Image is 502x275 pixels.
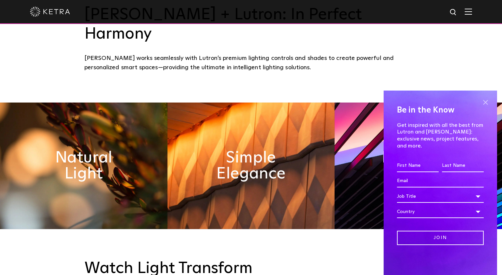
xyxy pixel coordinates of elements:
div: Job Title [397,190,484,203]
div: [PERSON_NAME] works seamlessly with Lutron’s premium lighting controls and shades to create power... [84,54,418,73]
input: Join [397,231,484,245]
h3: [PERSON_NAME] + Lutron: In Perfect Harmony [84,5,418,44]
div: Country [397,205,484,218]
h2: Natural Light [42,150,125,182]
img: search icon [449,8,458,17]
h4: Be in the Know [397,104,484,117]
h2: Flexible & Timeless [377,150,460,182]
img: simple_elegance [167,103,335,229]
input: First Name [397,159,439,172]
input: Last Name [442,159,484,172]
img: ketra-logo-2019-white [30,7,70,17]
p: Get inspired with all the best from Lutron and [PERSON_NAME]: exclusive news, project features, a... [397,122,484,149]
h2: Simple Elegance [209,150,293,182]
input: Email [397,175,484,187]
img: Hamburger%20Nav.svg [465,8,472,15]
img: flexible_timeless_ketra [335,103,502,229]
